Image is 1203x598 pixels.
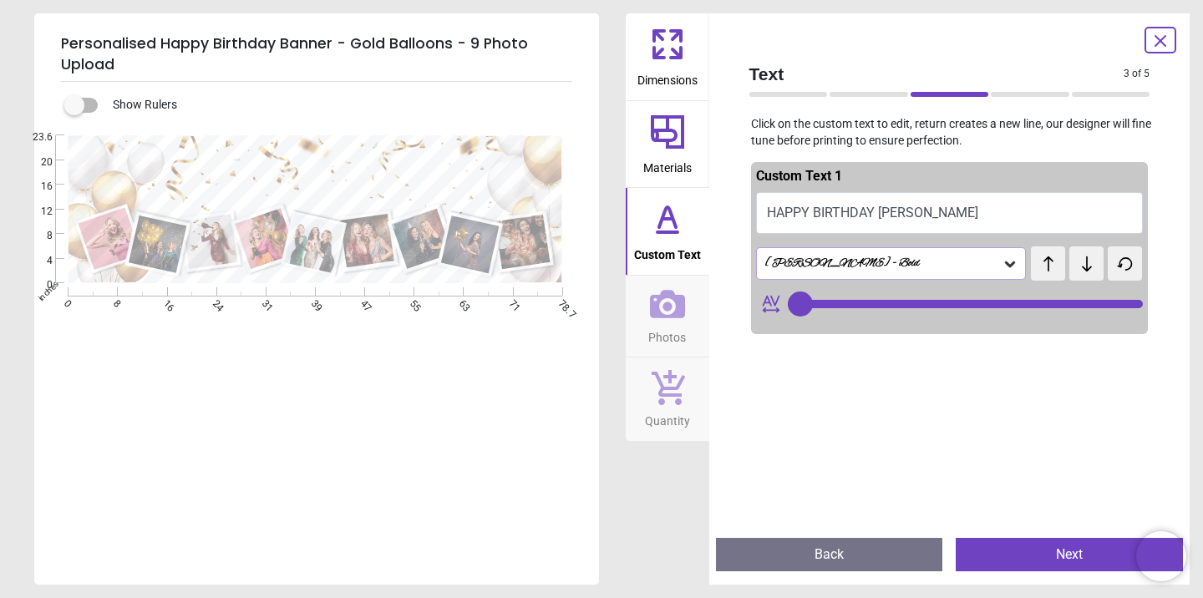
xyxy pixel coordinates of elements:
[1031,246,1053,262] span: test
[626,13,709,100] button: Dimensions
[21,278,53,292] span: 0
[61,27,572,82] h5: Personalised Happy Birthday Banner - Gold Balloons - 9 Photo Upload
[1124,67,1150,81] span: 3 of 5
[764,256,1002,271] div: [PERSON_NAME] - Bold
[626,357,709,441] button: Quantity
[626,188,709,275] button: Custom Text
[736,116,1164,149] p: Click on the custom text to edit, return creates a new line, our designer will fine tune before p...
[637,64,698,89] span: Dimensions
[21,254,53,268] span: 4
[643,152,692,177] span: Materials
[21,130,53,144] span: 23.6
[74,95,599,115] div: Show Rulers
[626,276,709,357] button: Photos
[1053,248,1068,263] span: test
[1136,531,1186,581] iframe: Brevo live chat
[21,155,53,170] span: 20
[756,192,1144,234] button: HAPPY BIRTHDAY [PERSON_NAME]
[645,405,690,430] span: Quantity
[21,229,53,243] span: 8
[648,322,686,347] span: Photos
[956,538,1183,571] button: Next
[634,239,701,264] span: Custom Text
[716,538,943,571] button: Back
[21,180,53,194] span: 16
[21,205,53,219] span: 12
[756,168,842,184] span: Custom Text 1
[626,101,709,188] button: Materials
[749,62,1124,86] span: Text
